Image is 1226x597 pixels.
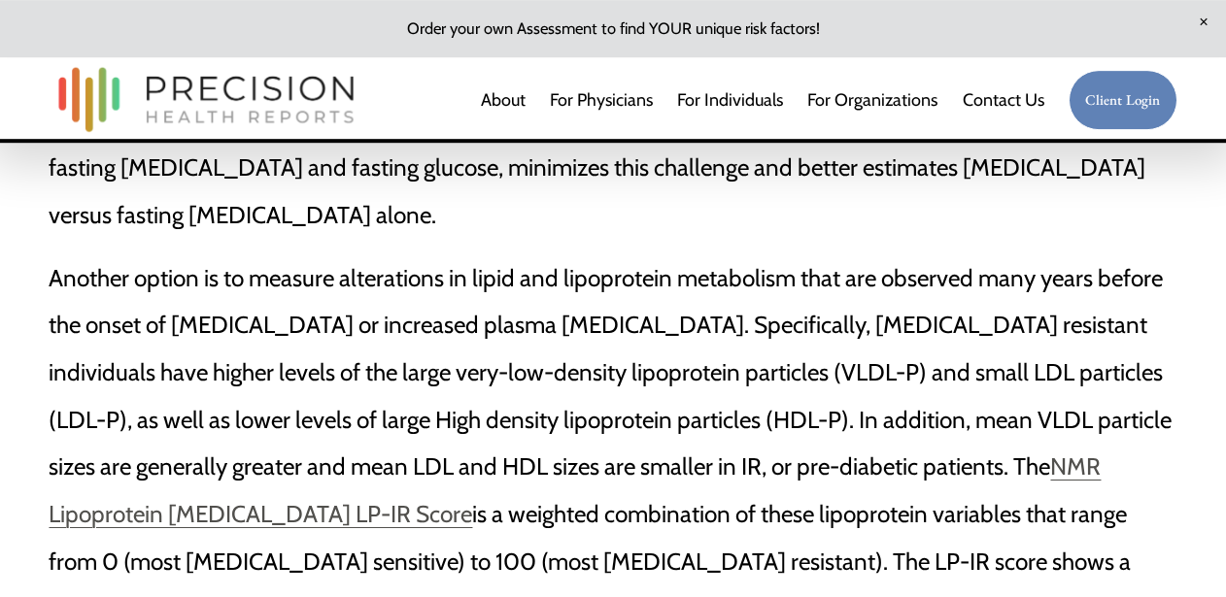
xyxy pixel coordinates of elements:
a: folder dropdown [807,81,937,119]
iframe: Chat Widget [1129,504,1226,597]
a: NMR Lipoprotein [MEDICAL_DATA] LP-IR Score [49,452,1101,528]
a: Client Login [1069,70,1177,131]
a: For Individuals [677,81,783,119]
span: For Organizations [807,83,937,117]
a: About [481,81,526,119]
a: For Physicians [550,81,653,119]
a: Contact Us [963,81,1044,119]
img: Precision Health Reports [49,58,363,141]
